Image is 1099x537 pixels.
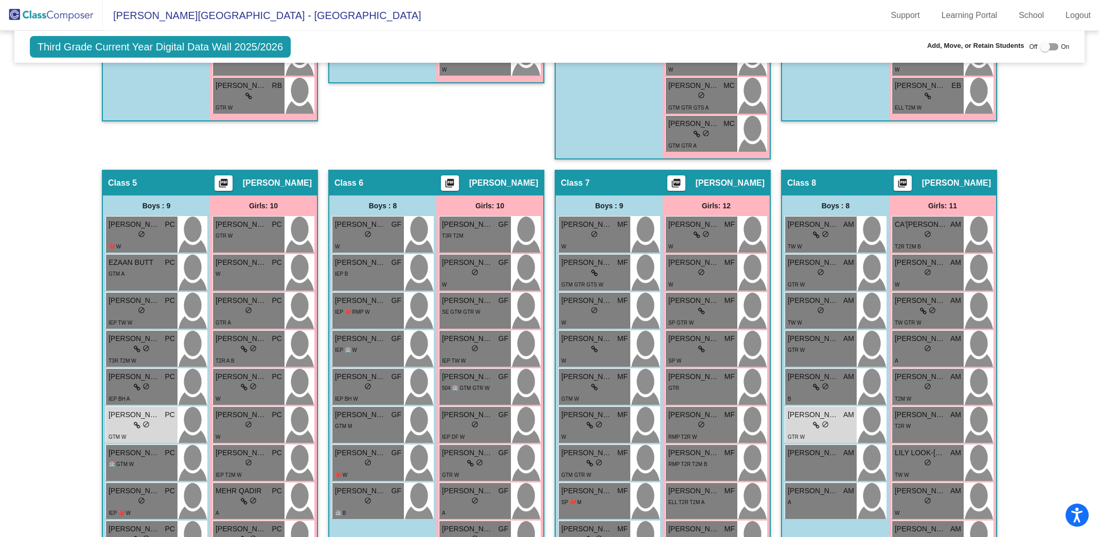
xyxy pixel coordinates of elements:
span: GTM A [109,271,125,277]
span: GTM M [335,423,352,429]
span: do_not_disturb_alt [822,230,829,238]
span: SP W [668,358,681,364]
span: AM [950,371,961,382]
span: ELL T2R T2M A [668,499,704,505]
span: W [895,510,899,516]
span: [PERSON_NAME] [668,371,720,382]
span: [PERSON_NAME] [561,219,613,230]
span: MF [617,409,628,420]
span: [PERSON_NAME] [335,257,386,268]
span: AM [843,409,854,420]
span: [PERSON_NAME] [561,447,613,458]
span: MF [724,447,735,458]
span: [PERSON_NAME] [216,524,267,534]
div: Boys : 8 [329,195,436,216]
mat-icon: picture_as_pdf [670,178,682,192]
span: [PERSON_NAME] [668,486,720,496]
span: [PERSON_NAME] [442,219,493,230]
span: [PERSON_NAME] [788,219,839,230]
span: do_not_disturb_alt [822,421,829,428]
span: AM [950,486,961,496]
span: GTM W [561,396,579,402]
span: [PERSON_NAME] KISS [335,295,386,306]
span: GTR W [216,105,233,111]
span: Class 7 [561,178,590,188]
span: do_not_disturb_alt [698,268,705,276]
span: RB [272,80,282,91]
span: PC [272,333,282,344]
span: do_not_disturb_alt [702,230,710,238]
span: do_not_disturb_alt [364,383,371,390]
span: AM [843,295,854,306]
span: Class 6 [334,178,363,188]
button: Print Students Details [667,175,685,191]
span: SE GTM GTR W [442,309,480,315]
span: do_not_disturb_alt [591,230,598,238]
span: A [216,510,219,516]
span: do_not_disturb_alt [929,307,936,314]
span: [PERSON_NAME] [895,371,946,382]
span: PC [165,371,175,382]
span: LILY LOOK-[PERSON_NAME] [895,447,946,458]
span: MC [723,80,735,91]
span: do_not_disturb_alt [245,307,252,314]
span: do_not_disturb_alt [924,383,931,390]
span: GTR W [788,347,805,353]
button: Print Students Details [215,175,233,191]
span: [PERSON_NAME] [788,447,839,458]
span: [PERSON_NAME] [335,447,386,458]
span: PC [272,524,282,534]
span: [PERSON_NAME] [788,486,839,496]
span: GF [392,447,401,458]
span: SP GTR W [668,320,694,326]
span: IEP TW W [442,358,466,364]
span: [PERSON_NAME] [PERSON_NAME] [216,80,267,91]
a: School [1011,7,1052,24]
span: [PERSON_NAME] [895,295,946,306]
span: GTR W [788,434,805,440]
span: AM [843,333,854,344]
span: MF [617,257,628,268]
span: GF [392,333,401,344]
span: PC [165,219,175,230]
span: [PERSON_NAME] [561,409,613,420]
span: W [335,244,340,249]
span: [PERSON_NAME] [668,447,720,458]
span: [PERSON_NAME] [216,371,267,382]
span: do_not_disturb_alt [245,459,252,466]
span: do_not_disturb_alt [698,92,705,99]
span: Off [1029,42,1037,51]
span: W [895,282,899,288]
span: EB [951,80,961,91]
span: T3R T2M W [109,358,136,364]
a: Learning Portal [933,7,1006,24]
span: [PERSON_NAME] [442,371,493,382]
span: T2R A B [216,358,235,364]
span: do_not_disturb_alt [924,345,931,352]
span: [PERSON_NAME] [243,178,312,188]
span: On [1061,42,1069,51]
span: GF [499,219,508,230]
span: ELL T2M W [895,105,921,111]
span: MEHR QADIR [216,486,267,496]
span: MC [723,118,735,129]
span: TW GTR W [895,320,921,326]
span: [PERSON_NAME] [788,333,839,344]
span: [PERSON_NAME] [561,333,613,344]
span: PC [272,486,282,496]
span: do_not_disturb_alt [591,307,598,314]
span: GF [392,371,401,382]
span: A [442,510,446,516]
span: MF [617,333,628,344]
span: do_not_disturb_alt [471,421,478,428]
span: IEP ❤️ W [109,510,131,516]
span: [PERSON_NAME] [442,447,493,458]
span: MF [617,371,628,382]
span: W [442,282,447,288]
span: [PERSON_NAME] [895,524,946,534]
span: GF [392,295,401,306]
span: [PERSON_NAME][GEOGRAPHIC_DATA] - [GEOGRAPHIC_DATA] [103,7,421,24]
mat-icon: picture_as_pdf [217,178,229,192]
span: [PERSON_NAME] [109,333,160,344]
span: MF [617,219,628,230]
